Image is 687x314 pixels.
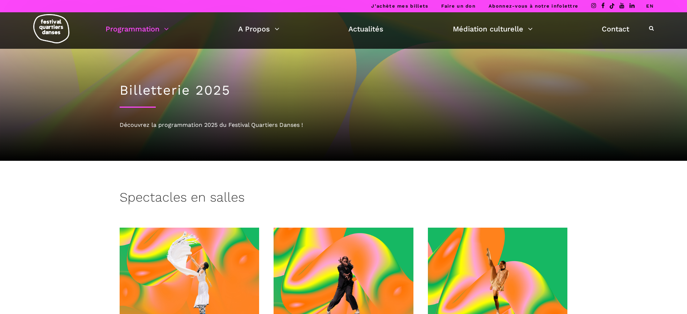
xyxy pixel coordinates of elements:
h1: Billetterie 2025 [120,82,568,98]
a: Actualités [348,23,383,35]
a: Abonnez-vous à notre infolettre [489,3,578,9]
div: Découvrez la programmation 2025 du Festival Quartiers Danses ! [120,120,568,130]
a: A Propos [238,23,279,35]
h3: Spectacles en salles [120,190,245,208]
img: logo-fqd-med [33,14,69,43]
a: Programmation [106,23,169,35]
a: EN [646,3,654,9]
a: J’achète mes billets [371,3,428,9]
a: Faire un don [441,3,476,9]
a: Médiation culturelle [453,23,533,35]
a: Contact [602,23,629,35]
